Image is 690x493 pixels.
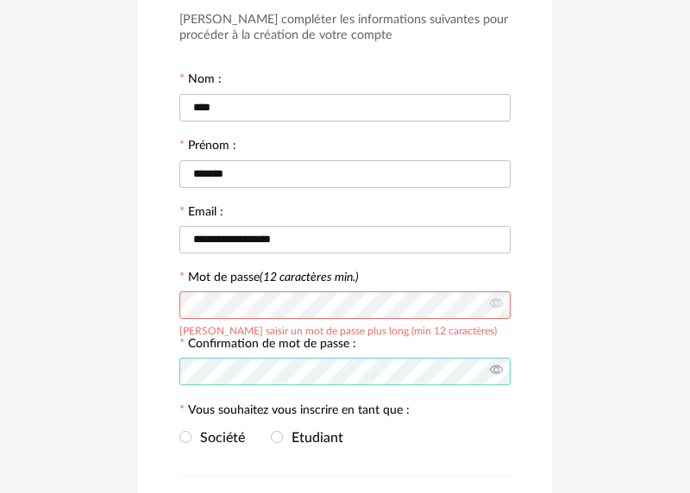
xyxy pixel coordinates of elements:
[260,271,359,284] i: (12 caractères min.)
[179,12,511,44] h3: [PERSON_NAME] compléter les informations suivantes pour procéder à la création de votre compte
[179,322,497,336] div: [PERSON_NAME] saisir un mot de passe plus long (min 12 caractères)
[179,206,223,222] label: Email :
[283,431,343,445] span: Etudiant
[188,271,359,284] label: Mot de passe
[179,140,236,155] label: Prénom :
[191,431,245,445] span: Société
[179,338,356,353] label: Confirmation de mot de passe :
[179,404,410,420] label: Vous souhaitez vous inscrire en tant que :
[179,73,222,89] label: Nom :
